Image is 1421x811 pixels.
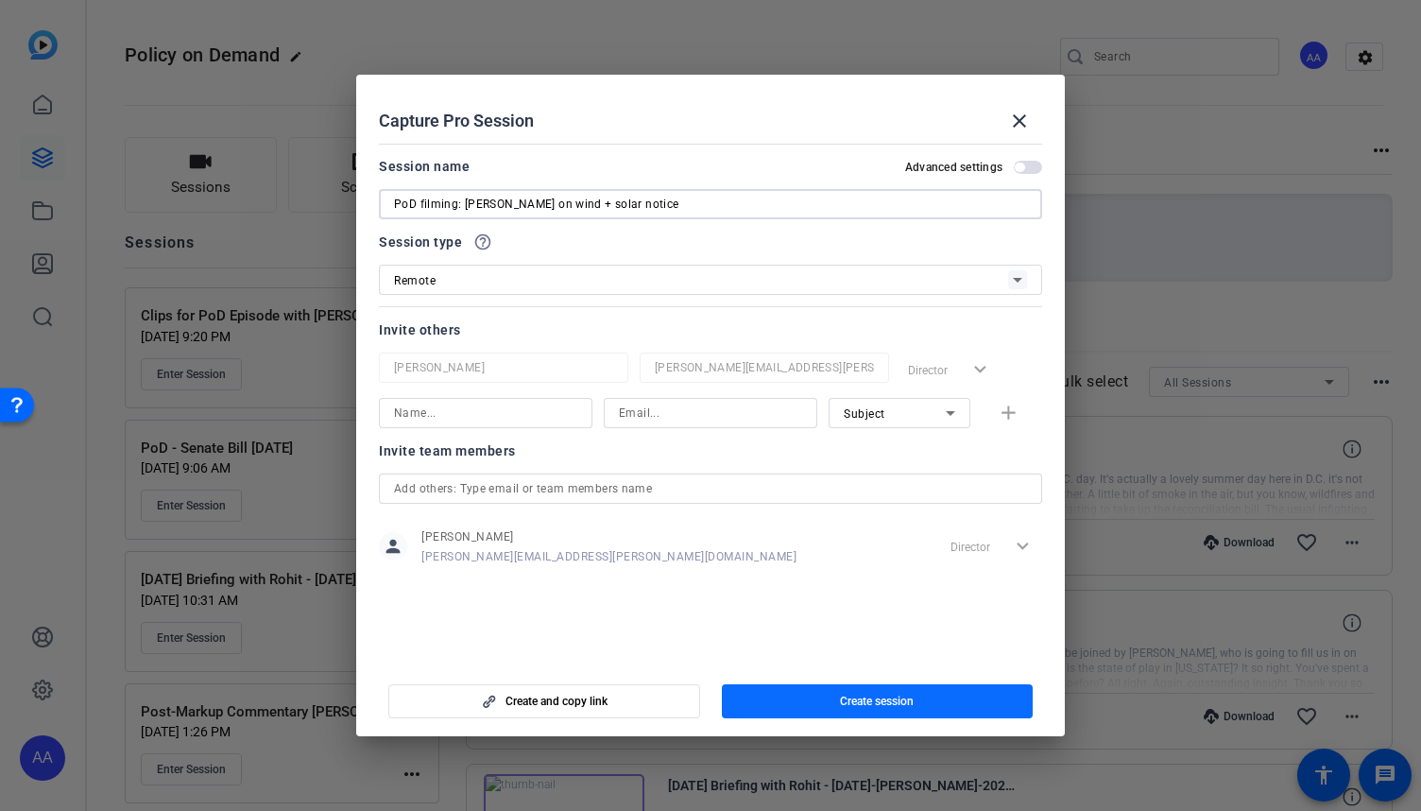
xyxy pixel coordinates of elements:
span: Create session [840,694,914,709]
span: Subject [844,407,885,421]
mat-icon: person [379,532,407,561]
input: Email... [655,356,874,379]
mat-icon: help_outline [473,233,492,251]
button: Create and copy link [388,684,700,718]
input: Name... [394,402,577,424]
span: [PERSON_NAME] [421,529,796,544]
button: Create session [722,684,1034,718]
div: Invite others [379,319,1042,341]
span: Remote [394,274,436,287]
input: Email... [619,402,802,424]
input: Enter Session Name [394,193,1027,216]
span: [PERSON_NAME][EMAIL_ADDRESS][PERSON_NAME][DOMAIN_NAME] [421,549,796,564]
input: Add others: Type email or team members name [394,477,1027,500]
div: Capture Pro Session [379,98,1042,144]
span: Session type [379,231,462,253]
input: Name... [394,356,613,379]
div: Session name [379,155,470,178]
mat-icon: close [1008,110,1031,132]
span: Create and copy link [505,694,608,709]
h2: Advanced settings [905,160,1002,175]
div: Invite team members [379,440,1042,462]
